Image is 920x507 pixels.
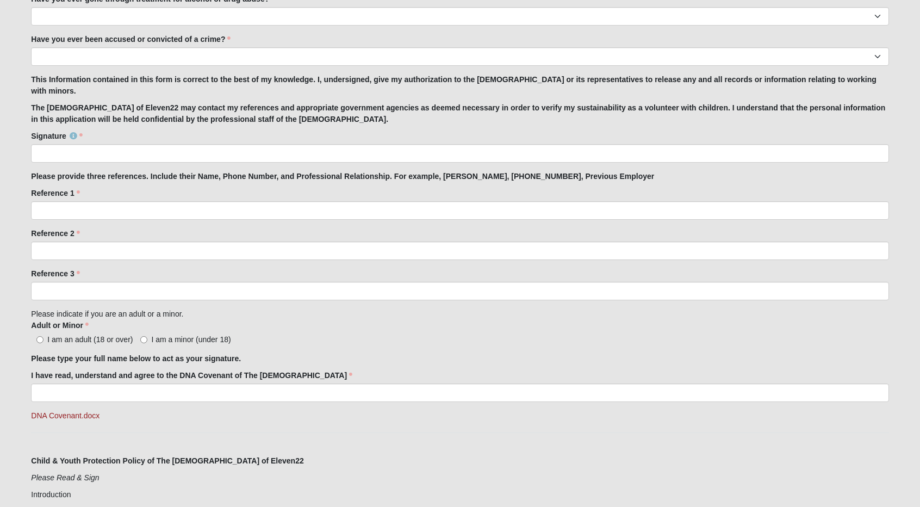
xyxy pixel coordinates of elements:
[31,34,231,45] label: Have you ever been accused or convicted of a crime?
[31,131,83,141] label: Signature
[31,172,654,181] strong: Please provide three references. Include their Name, Phone Number, and Professional Relationship....
[47,335,133,344] span: I am an adult (18 or over)
[31,411,100,420] a: DNA Covenant.docx
[31,354,241,363] strong: Please type your full name below to act as your signature.
[31,228,79,239] label: Reference 2
[31,489,888,500] p: Introduction
[151,335,231,344] span: I am a minor (under 18)
[31,370,352,381] label: I have read, understand and agree to the DNA Covenant of The [DEMOGRAPHIC_DATA]
[31,268,79,279] label: Reference 3
[31,188,79,199] label: Reference 1
[31,473,99,482] i: Please Read & Sign
[31,456,303,465] strong: Child & Youth Protection Policy of The [DEMOGRAPHIC_DATA] of Eleven22
[31,103,885,123] strong: The [DEMOGRAPHIC_DATA] of Eleven22 may contact my references and appropriate government agencies ...
[31,75,877,95] strong: This Information contained in this form is correct to the best of my knowledge. I, undersigned, g...
[31,320,89,331] label: Adult or Minor
[36,336,43,343] input: I am an adult (18 or over)
[140,336,147,343] input: I am a minor (under 18)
